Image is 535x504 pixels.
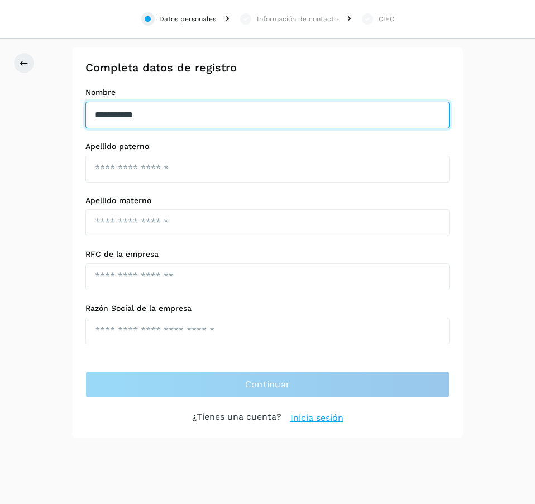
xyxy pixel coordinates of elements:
div: Datos personales [159,14,216,24]
a: Inicia sesión [290,411,343,425]
label: Apellido paterno [85,142,450,151]
button: Continuar [85,371,450,398]
label: Razón Social de la empresa [85,304,450,313]
label: Apellido materno [85,196,450,205]
label: RFC de la empresa [85,249,450,259]
div: CIEC [379,14,394,24]
div: Información de contacto [257,14,338,24]
span: Continuar [245,378,290,391]
label: Nombre [85,88,450,97]
p: ¿Tienes una cuenta? [192,411,281,425]
h2: Completa datos de registro [85,61,450,74]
